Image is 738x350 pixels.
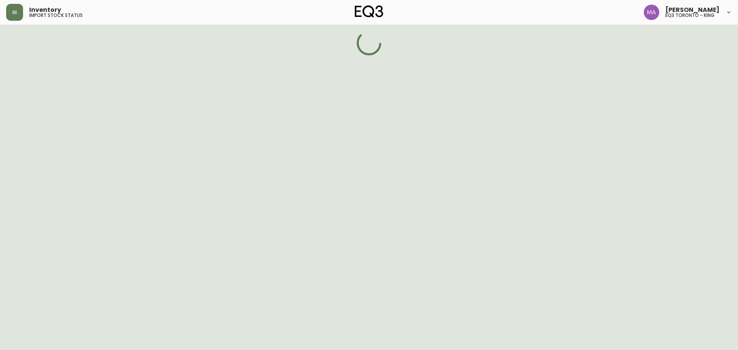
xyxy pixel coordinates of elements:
span: [PERSON_NAME] [665,7,720,13]
h5: import stock status [29,13,83,18]
span: Inventory [29,7,61,13]
img: logo [355,5,383,18]
img: 4f0989f25cbf85e7eb2537583095d61e [644,5,659,20]
h5: eq3 toronto - king [665,13,715,18]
